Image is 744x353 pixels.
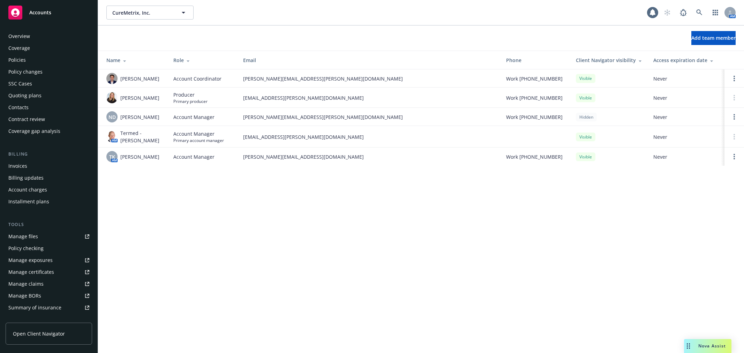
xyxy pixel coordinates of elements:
a: Report a Bug [676,6,690,20]
img: photo [106,73,118,84]
button: Nova Assist [684,339,731,353]
span: Account Manager [173,113,215,121]
span: Termed - [PERSON_NAME] [120,129,162,144]
div: Manage certificates [8,266,54,278]
span: [EMAIL_ADDRESS][PERSON_NAME][DOMAIN_NAME] [243,94,495,102]
span: Nova Assist [698,343,726,349]
div: Coverage [8,43,30,54]
a: Coverage gap analysis [6,126,92,137]
div: Policies [8,54,26,66]
div: Manage files [8,231,38,242]
a: Start snowing [660,6,674,20]
span: Never [653,113,719,121]
div: Hidden [576,113,597,121]
div: Contract review [8,114,45,125]
div: Tools [6,221,92,228]
div: Visible [576,93,595,102]
div: Invoices [8,160,27,172]
div: Email [243,57,495,64]
a: Billing updates [6,172,92,183]
div: Coverage gap analysis [8,126,60,137]
div: Summary of insurance [8,302,61,313]
span: Account Manager [173,130,224,137]
span: Never [653,153,719,160]
a: Overview [6,31,92,42]
div: Drag to move [684,339,693,353]
a: Policies [6,54,92,66]
span: Producer [173,91,208,98]
img: photo [106,131,118,142]
div: Overview [8,31,30,42]
a: SSC Cases [6,78,92,89]
span: [PERSON_NAME][EMAIL_ADDRESS][PERSON_NAME][DOMAIN_NAME] [243,75,495,82]
div: Policy AI ingestions [8,314,53,325]
div: Name [106,57,162,64]
a: Manage exposures [6,255,92,266]
div: Manage claims [8,278,44,290]
div: Installment plans [8,196,49,207]
span: TK [109,153,115,160]
span: Account Coordinator [173,75,221,82]
div: Billing [6,151,92,158]
span: [PERSON_NAME] [120,94,159,102]
span: CureMetrix, Inc. [112,9,173,16]
a: Switch app [708,6,722,20]
a: Policy changes [6,66,92,77]
div: Account charges [8,184,47,195]
div: Contacts [8,102,29,113]
div: Quoting plans [8,90,42,101]
a: Open options [730,74,738,83]
div: Policy changes [8,66,43,77]
a: Policy checking [6,243,92,254]
span: Primary account manager [173,137,224,143]
span: [PERSON_NAME] [120,113,159,121]
a: Summary of insurance [6,302,92,313]
span: [PERSON_NAME] [120,75,159,82]
span: [PERSON_NAME][EMAIL_ADDRESS][DOMAIN_NAME] [243,153,495,160]
div: Billing updates [8,172,44,183]
span: Account Manager [173,153,215,160]
span: [PERSON_NAME][EMAIL_ADDRESS][PERSON_NAME][DOMAIN_NAME] [243,113,495,121]
button: Add team member [691,31,736,45]
a: Manage claims [6,278,92,290]
a: Open options [730,152,738,161]
a: Manage BORs [6,290,92,301]
span: Work [PHONE_NUMBER] [506,75,563,82]
a: Manage files [6,231,92,242]
a: Account charges [6,184,92,195]
span: Accounts [29,10,51,15]
span: [PERSON_NAME] [120,153,159,160]
div: Manage exposures [8,255,53,266]
span: Never [653,75,719,82]
a: Accounts [6,3,92,22]
span: Never [653,133,719,141]
span: Work [PHONE_NUMBER] [506,94,563,102]
div: Phone [506,57,565,64]
span: Work [PHONE_NUMBER] [506,113,563,121]
div: Manage BORs [8,290,41,301]
a: Contacts [6,102,92,113]
a: Coverage [6,43,92,54]
a: Invoices [6,160,92,172]
a: Manage certificates [6,266,92,278]
span: Work [PHONE_NUMBER] [506,153,563,160]
div: Visible [576,152,595,161]
a: Open options [730,113,738,121]
span: [EMAIL_ADDRESS][PERSON_NAME][DOMAIN_NAME] [243,133,495,141]
a: Quoting plans [6,90,92,101]
span: ND [108,113,116,121]
a: Policy AI ingestions [6,314,92,325]
div: Policy checking [8,243,44,254]
div: Visible [576,74,595,83]
div: SSC Cases [8,78,32,89]
span: Primary producer [173,98,208,104]
div: Visible [576,133,595,141]
a: Installment plans [6,196,92,207]
button: CureMetrix, Inc. [106,6,194,20]
span: Never [653,94,719,102]
div: Access expiration date [653,57,719,64]
a: Search [692,6,706,20]
span: Add team member [691,35,736,41]
img: photo [106,92,118,103]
